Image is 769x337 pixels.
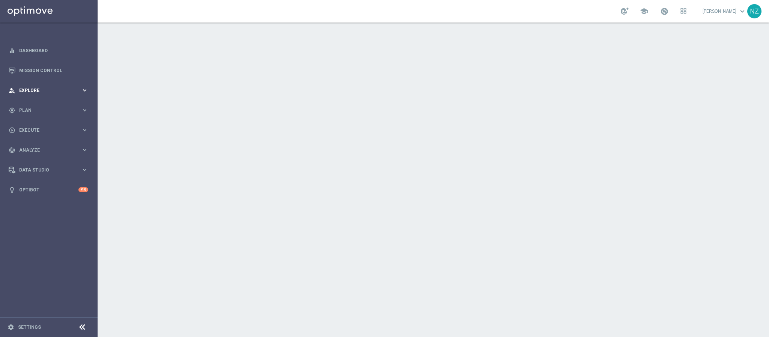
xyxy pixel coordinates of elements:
[19,168,81,172] span: Data Studio
[81,126,88,134] i: keyboard_arrow_right
[9,87,15,94] i: person_search
[9,147,15,153] i: track_changes
[9,147,81,153] div: Analyze
[8,107,89,113] button: gps_fixed Plan keyboard_arrow_right
[8,87,89,93] button: person_search Explore keyboard_arrow_right
[78,187,88,192] div: +10
[9,60,88,80] div: Mission Control
[19,128,81,132] span: Execute
[19,108,81,113] span: Plan
[9,41,88,60] div: Dashboard
[8,187,89,193] button: lightbulb Optibot +10
[9,107,81,114] div: Plan
[9,127,81,134] div: Execute
[8,147,89,153] button: track_changes Analyze keyboard_arrow_right
[81,107,88,114] i: keyboard_arrow_right
[81,166,88,173] i: keyboard_arrow_right
[9,187,15,193] i: lightbulb
[8,48,89,54] button: equalizer Dashboard
[8,127,89,133] button: play_circle_outline Execute keyboard_arrow_right
[81,146,88,153] i: keyboard_arrow_right
[702,6,747,17] a: [PERSON_NAME]keyboard_arrow_down
[8,324,14,331] i: settings
[738,7,746,15] span: keyboard_arrow_down
[9,127,15,134] i: play_circle_outline
[19,88,81,93] span: Explore
[9,180,88,200] div: Optibot
[8,167,89,173] button: Data Studio keyboard_arrow_right
[19,41,88,60] a: Dashboard
[747,4,761,18] div: NZ
[9,47,15,54] i: equalizer
[19,60,88,80] a: Mission Control
[19,148,81,152] span: Analyze
[9,107,15,114] i: gps_fixed
[8,68,89,74] button: Mission Control
[9,167,81,173] div: Data Studio
[9,87,81,94] div: Explore
[18,325,41,329] a: Settings
[81,87,88,94] i: keyboard_arrow_right
[19,180,78,200] a: Optibot
[640,7,648,15] span: school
